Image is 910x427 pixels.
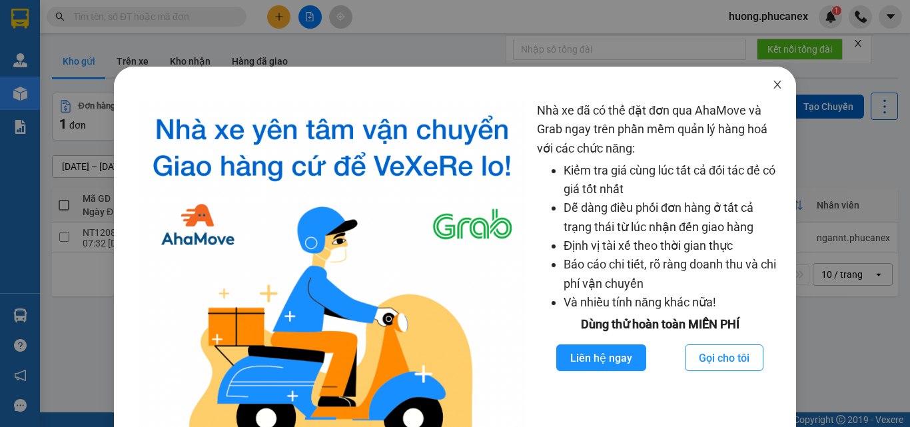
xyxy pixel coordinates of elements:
div: Dùng thử hoàn toàn MIỄN PHÍ [537,315,783,334]
span: close [772,79,783,90]
li: Dễ dàng điều phối đơn hàng ở tất cả trạng thái từ lúc nhận đến giao hàng [564,199,783,236]
li: Báo cáo chi tiết, rõ ràng doanh thu và chi phí vận chuyển [564,255,783,293]
button: Gọi cho tôi [685,344,763,371]
button: Liên hệ ngay [556,344,646,371]
span: Gọi cho tôi [699,350,749,366]
li: Và nhiều tính năng khác nữa! [564,293,783,312]
span: Liên hệ ngay [570,350,632,366]
li: Định vị tài xế theo thời gian thực [564,236,783,255]
button: Close [759,67,796,104]
li: Kiểm tra giá cùng lúc tất cả đối tác để có giá tốt nhất [564,161,783,199]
